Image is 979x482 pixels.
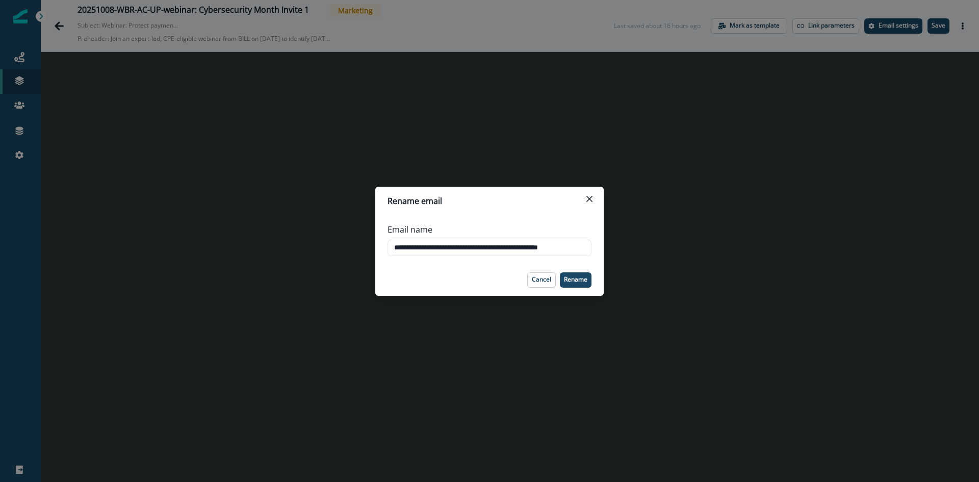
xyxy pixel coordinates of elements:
button: Close [581,191,598,207]
p: Cancel [532,276,551,283]
button: Rename [560,272,591,288]
p: Rename email [388,195,442,207]
p: Email name [388,223,432,236]
p: Rename [564,276,587,283]
button: Cancel [527,272,556,288]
